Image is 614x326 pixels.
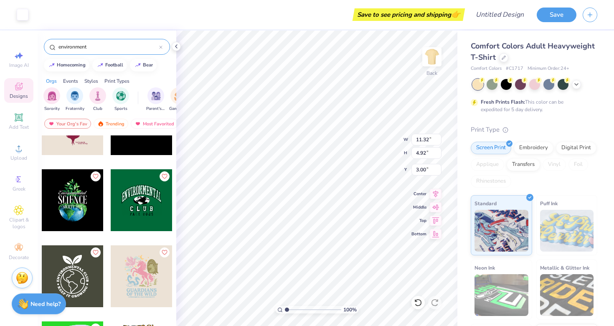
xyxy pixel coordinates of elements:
div: filter for Club [89,87,106,112]
img: trend_line.gif [97,63,104,68]
span: Upload [10,155,27,161]
img: Club Image [93,91,102,101]
button: filter button [43,87,60,112]
span: # C1717 [506,65,523,72]
img: trend_line.gif [48,63,55,68]
span: Standard [474,199,497,208]
button: Save [537,8,576,22]
div: Back [426,69,437,77]
div: football [105,63,123,67]
div: Screen Print [471,142,511,154]
button: filter button [146,87,165,112]
div: Save to see pricing and shipping [355,8,463,21]
span: 👉 [451,9,460,19]
div: Print Types [104,77,129,85]
div: Styles [84,77,98,85]
button: bear [130,59,157,71]
img: trend_line.gif [134,63,141,68]
div: Foil [568,158,588,171]
div: Orgs [46,77,57,85]
button: Like [160,247,170,257]
span: Club [93,106,102,112]
img: trending.gif [97,121,104,127]
button: Like [91,247,101,257]
div: filter for Sports [112,87,129,112]
span: 100 % [343,306,357,313]
span: Image AI [9,62,29,69]
div: filter for Fraternity [66,87,84,112]
img: most_fav.gif [134,121,141,127]
img: Parent's Weekend Image [151,91,161,101]
span: Neon Ink [474,263,495,272]
span: Clipart & logos [4,216,33,230]
img: Neon Ink [474,274,528,316]
img: Metallic & Glitter Ink [540,274,594,316]
div: Digital Print [556,142,596,154]
div: bear [143,63,153,67]
span: Metallic & Glitter Ink [540,263,589,272]
div: Rhinestones [471,175,511,188]
button: filter button [112,87,129,112]
img: most_fav.gif [48,121,55,127]
span: Minimum Order: 24 + [528,65,569,72]
span: Top [411,218,426,224]
div: Trending [94,119,128,129]
span: Center [411,191,426,197]
button: football [92,59,127,71]
span: Add Text [9,124,29,130]
span: Bottom [411,231,426,237]
span: Puff Ink [540,199,558,208]
div: homecoming [57,63,86,67]
span: Parent's Weekend [146,106,165,112]
div: This color can be expedited for 5 day delivery. [481,98,584,113]
div: filter for Parent's Weekend [146,87,165,112]
input: Try "Alpha" [58,43,159,51]
button: homecoming [44,59,89,71]
button: filter button [169,87,188,112]
span: Middle [411,204,426,210]
button: filter button [89,87,106,112]
button: Like [160,171,170,181]
div: Transfers [507,158,540,171]
img: Sports Image [116,91,126,101]
img: Back [424,48,440,65]
strong: Fresh Prints Flash: [481,99,525,105]
span: Sorority [44,106,60,112]
strong: Need help? [30,300,61,308]
div: Most Favorited [131,119,178,129]
div: Applique [471,158,504,171]
button: Like [91,171,101,181]
span: Designs [10,93,28,99]
img: Game Day Image [174,91,184,101]
input: Untitled Design [469,6,530,23]
span: Comfort Colors Adult Heavyweight T-Shirt [471,41,595,62]
img: Standard [474,210,528,252]
div: Embroidery [514,142,553,154]
img: Sorority Image [47,91,57,101]
div: filter for Sorority [43,87,60,112]
div: Print Type [471,125,597,135]
div: Your Org's Fav [44,119,91,129]
span: Decorate [9,254,29,261]
div: Vinyl [543,158,566,171]
span: Game Day [169,106,188,112]
span: Comfort Colors [471,65,502,72]
button: filter button [66,87,84,112]
span: Greek [13,186,25,192]
img: Puff Ink [540,210,594,252]
span: Fraternity [66,106,84,112]
div: filter for Game Day [169,87,188,112]
div: Events [63,77,78,85]
span: Sports [114,106,127,112]
img: Fraternity Image [70,91,79,101]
